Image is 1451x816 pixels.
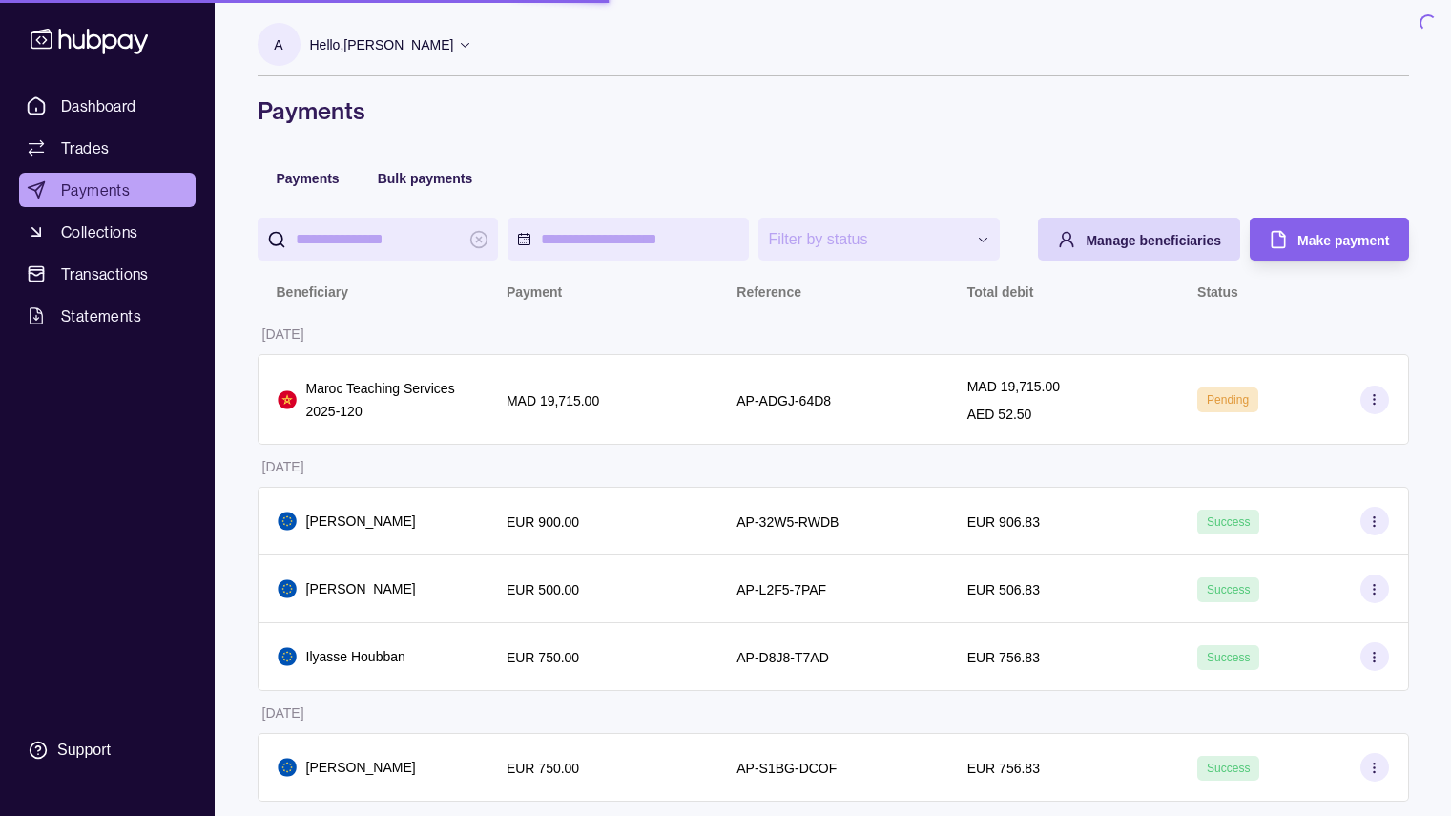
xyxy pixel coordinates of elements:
span: Pending [1207,393,1249,407]
span: Payments [61,178,130,201]
p: AP-L2F5-7PAF [736,582,826,597]
p: EUR 750.00 [507,761,579,776]
p: Ilyasse Houbban [306,646,405,667]
p: MAD 19,715.00 [967,379,1060,394]
h1: Payments [258,95,1409,126]
p: [PERSON_NAME] [306,757,416,778]
a: Trades [19,131,196,165]
span: Transactions [61,262,149,285]
p: AP-ADGJ-64D8 [736,393,831,408]
p: EUR 506.83 [967,582,1040,597]
p: EUR 500.00 [507,582,579,597]
span: Success [1207,515,1250,529]
p: AP-D8J8-T7AD [736,650,828,665]
a: Support [19,730,196,770]
div: Support [57,740,111,761]
img: eu [278,579,297,598]
span: Success [1207,651,1250,664]
button: Make payment [1250,218,1408,261]
p: Beneficiary [277,284,348,300]
p: [DATE] [262,459,304,474]
p: 2025-120 [306,401,455,422]
p: AP-S1BG-DCOF [736,761,837,776]
span: Trades [61,136,109,159]
span: Bulk payments [378,171,473,186]
button: Manage beneficiaries [1038,218,1240,261]
p: EUR 900.00 [507,514,579,530]
a: Statements [19,299,196,333]
p: [DATE] [262,705,304,721]
span: Success [1207,762,1250,775]
p: [PERSON_NAME] [306,578,416,599]
span: Payments [277,171,340,186]
p: Maroc Teaching Services [306,378,455,399]
p: Payment [507,284,562,300]
p: MAD 19,715.00 [507,393,599,408]
p: A [274,34,282,55]
p: Status [1197,284,1238,300]
p: Hello, [PERSON_NAME] [310,34,454,55]
img: eu [278,758,297,777]
p: AED 52.50 [967,407,1032,422]
p: EUR 756.83 [967,761,1040,776]
input: search [296,218,461,261]
a: Collections [19,215,196,249]
span: Make payment [1297,233,1389,248]
span: Collections [61,220,137,243]
p: [DATE] [262,326,304,342]
p: Reference [736,284,801,300]
p: EUR 750.00 [507,650,579,665]
a: Dashboard [19,89,196,123]
img: eu [278,647,297,666]
img: eu [278,512,297,531]
a: Payments [19,173,196,207]
p: AP-32W5-RWDB [736,514,839,530]
p: [PERSON_NAME] [306,511,416,532]
img: ma [278,390,297,409]
span: Dashboard [61,94,136,117]
span: Success [1207,583,1250,596]
p: Total debit [967,284,1034,300]
span: Manage beneficiaries [1086,233,1221,248]
p: EUR 906.83 [967,514,1040,530]
p: EUR 756.83 [967,650,1040,665]
a: Transactions [19,257,196,291]
span: Statements [61,304,141,327]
